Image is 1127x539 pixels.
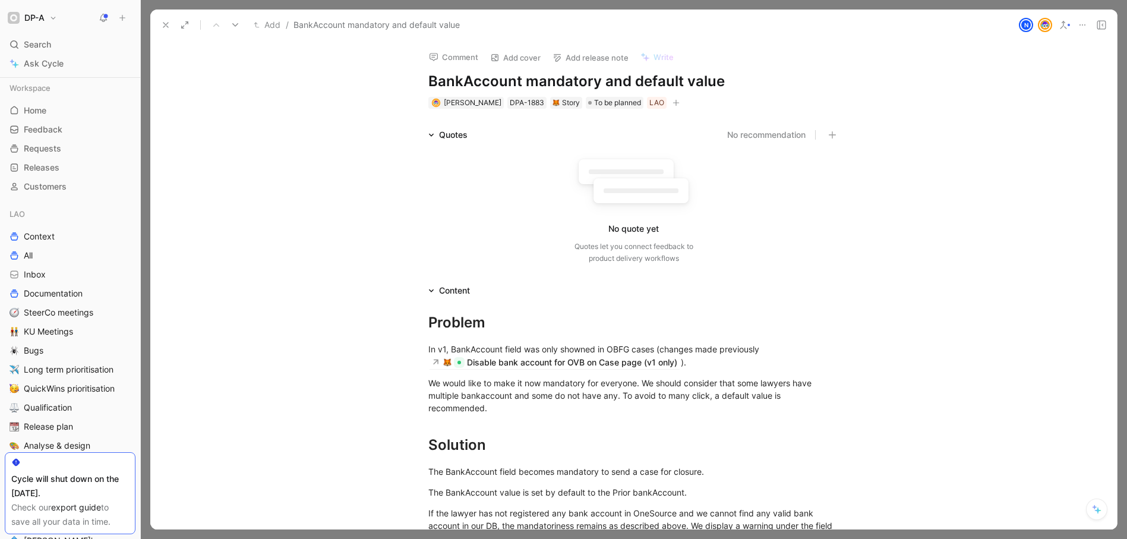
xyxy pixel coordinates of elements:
span: Search [24,37,51,52]
a: export guide [51,502,101,512]
span: Documentation [24,288,83,300]
img: 🥳 [10,384,19,393]
a: Releases [5,159,135,176]
button: 📆 [7,420,21,434]
div: Story [553,97,580,109]
button: Add cover [485,49,546,66]
span: Release plan [24,421,73,433]
img: 👬 [10,327,19,336]
img: 📆 [10,422,19,431]
a: 🧭SteerCo meetings [5,304,135,321]
a: Context [5,228,135,245]
a: 🎨Analyse & design [5,437,135,455]
a: ⚖️Qualification [5,399,135,417]
div: The BankAccount value is set by default to the Prior bankAccount. [428,486,839,499]
span: Qualification [24,402,72,414]
span: Write [654,52,674,62]
div: Disable bank account for OVB on Case page (v1 only) [467,355,677,370]
a: Ask Cycle [5,55,135,73]
a: Requests [5,140,135,157]
div: Content [424,283,475,298]
span: SteerCo meetings [24,307,93,319]
img: 🦊 [443,358,452,367]
span: Home [24,105,46,116]
div: No quote yet [608,222,659,236]
a: 📆Release plan [5,418,135,436]
span: Analyse & design [24,440,90,452]
a: Customers [5,178,135,196]
a: All [5,247,135,264]
span: All [24,250,33,261]
button: No recommendation [727,128,806,142]
span: Ask Cycle [24,56,64,71]
div: Quotes let you connect feedback to product delivery workflows [574,241,693,264]
img: ✈️ [10,365,19,374]
button: 🕷️ [7,343,21,358]
a: Feedback [5,121,135,138]
button: DP-ADP-A [5,10,60,26]
div: The BankAccount field becomes mandatory to send a case for closure. [428,465,839,478]
span: Workspace [10,82,50,94]
div: LAO [649,97,664,109]
button: ⚖️ [7,401,21,415]
img: avatar [433,100,439,106]
span: Inbox [24,269,46,280]
span: To be planned [594,97,641,109]
span: KU Meetings [24,326,73,338]
a: 🥳QuickWins prioritisation [5,380,135,398]
div: Check our to save all your data in time. [11,500,129,529]
span: LAO [10,208,25,220]
div: To be planned [586,97,643,109]
a: 🕷️Bugs [5,342,135,360]
div: LAOContextAllInboxDocumentation🧭SteerCo meetings👬KU Meetings🕷️Bugs✈️Long term prioritisation🥳Quic... [5,205,135,455]
button: Add [251,18,283,32]
img: avatar [1039,19,1051,31]
span: Context [24,231,55,242]
div: Problem [428,312,839,333]
div: Content [439,283,470,298]
a: 🦊Disable bank account for OVB on Case page (v1 only) [428,355,681,370]
button: 🎨 [7,439,21,453]
a: Inbox [5,266,135,283]
button: Add release note [547,49,634,66]
a: ✈️Long term prioritisation [5,361,135,379]
img: 🎨 [10,441,19,450]
img: DP-A [8,12,20,24]
span: Feedback [24,124,62,135]
button: 🧭 [7,305,21,320]
div: N [1020,19,1032,31]
span: / [286,18,289,32]
button: Comment [424,49,484,65]
img: 🧭 [10,308,19,317]
span: BankAccount mandatory and default value [293,18,460,32]
div: Quotes [439,128,468,142]
h1: BankAccount mandatory and default value [428,72,839,91]
div: In v1, BankAccount field was only showned in OBFG cases (changes made previously ). [428,343,839,368]
h1: DP-A [24,12,45,23]
div: Workspace [5,79,135,97]
span: [PERSON_NAME] [444,98,501,107]
div: Solution [428,434,839,456]
a: Documentation [5,285,135,302]
a: Home [5,102,135,119]
div: Quotes [424,128,472,142]
button: ✈️ [7,363,21,377]
div: DPA-1883 [510,97,544,109]
span: QuickWins prioritisation [24,383,115,395]
div: Search [5,36,135,53]
img: ⚖️ [10,403,19,412]
div: LAO [5,205,135,223]
div: Cycle will shut down on the [DATE]. [11,472,129,500]
button: 🥳 [7,382,21,396]
img: 🕷️ [10,346,19,355]
div: 🦊Story [550,97,582,109]
span: Requests [24,143,61,155]
button: Write [635,49,679,65]
span: Releases [24,162,59,174]
button: 👬 [7,324,21,339]
img: 🦊 [553,99,560,106]
span: Bugs [24,345,43,357]
div: We would like to make it now mandatory for everyone. We should consider that some lawyers have mu... [428,377,839,414]
span: Customers [24,181,67,193]
a: 👬KU Meetings [5,323,135,341]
